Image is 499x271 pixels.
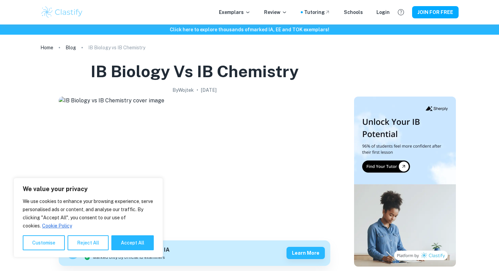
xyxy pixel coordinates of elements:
[88,44,145,51] p: IB Biology vs IB Chemistry
[412,6,459,18] button: JOIN FOR FREE
[344,9,363,16] a: Schools
[111,235,154,250] button: Accept All
[354,97,456,267] img: Thumbnail
[172,86,194,94] h2: By Wojtek
[66,43,76,52] a: Blog
[59,97,330,233] img: IB Biology vs IB Chemistry cover image
[287,247,325,259] button: Learn more
[14,178,163,257] div: We value your privacy
[197,86,198,94] p: •
[68,235,109,250] button: Reject All
[264,9,287,16] p: Review
[23,197,154,230] p: We use cookies to enhance your browsing experience, serve personalised ads or content, and analys...
[219,9,251,16] p: Exemplars
[395,6,407,18] button: Help and Feedback
[376,9,390,16] a: Login
[91,61,299,82] h1: IB Biology vs IB Chemistry
[42,223,72,229] a: Cookie Policy
[40,43,53,52] a: Home
[304,9,330,16] a: Tutoring
[59,240,330,266] a: Get feedback on yourBiology IAMarked only by official IB examinersLearn more
[1,26,498,33] h6: Click here to explore thousands of marked IA, EE and TOK exemplars !
[40,5,84,19] img: Clastify logo
[201,86,217,94] h2: [DATE]
[23,235,65,250] button: Customise
[23,185,154,193] p: We value your privacy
